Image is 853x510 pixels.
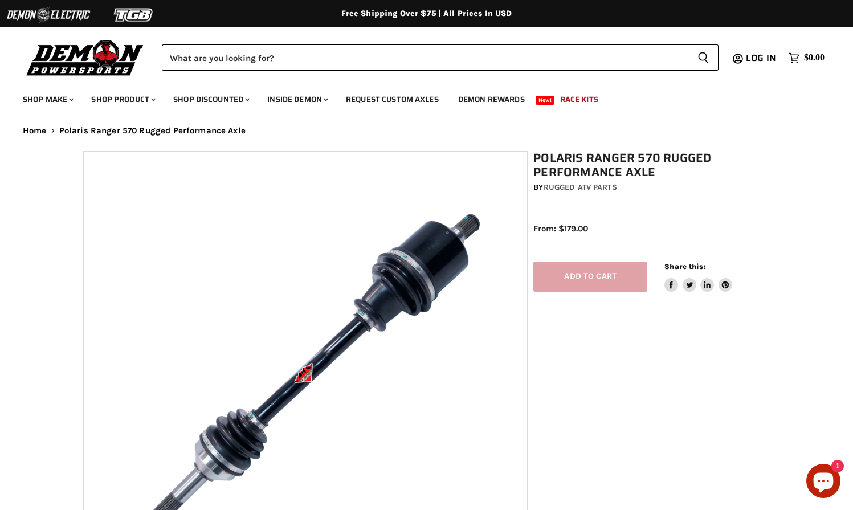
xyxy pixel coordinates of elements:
inbox-online-store-chat: Shopify online store chat [803,464,844,501]
span: Polaris Ranger 570 Rugged Performance Axle [59,126,246,136]
a: $0.00 [783,50,830,66]
span: $0.00 [804,52,825,63]
aside: Share this: [664,262,732,292]
a: Request Custom Axles [337,88,447,111]
a: Rugged ATV Parts [544,182,617,192]
button: Search [688,44,719,71]
ul: Main menu [14,83,822,111]
img: TGB Logo 2 [91,4,177,26]
a: Shop Discounted [165,88,256,111]
a: Demon Rewards [450,88,533,111]
img: Demon Powersports [23,37,148,77]
span: Share this: [664,262,705,271]
a: Shop Product [83,88,162,111]
span: From: $179.00 [533,223,588,234]
a: Race Kits [552,88,607,111]
a: Home [23,126,47,136]
input: Search [162,44,688,71]
span: Log in [746,51,776,65]
div: by [533,181,776,194]
a: Inside Demon [259,88,335,111]
a: Shop Make [14,88,80,111]
img: Demon Electric Logo 2 [6,4,91,26]
form: Product [162,44,719,71]
span: New! [536,96,555,105]
a: Log in [741,53,783,63]
h1: Polaris Ranger 570 Rugged Performance Axle [533,151,776,179]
